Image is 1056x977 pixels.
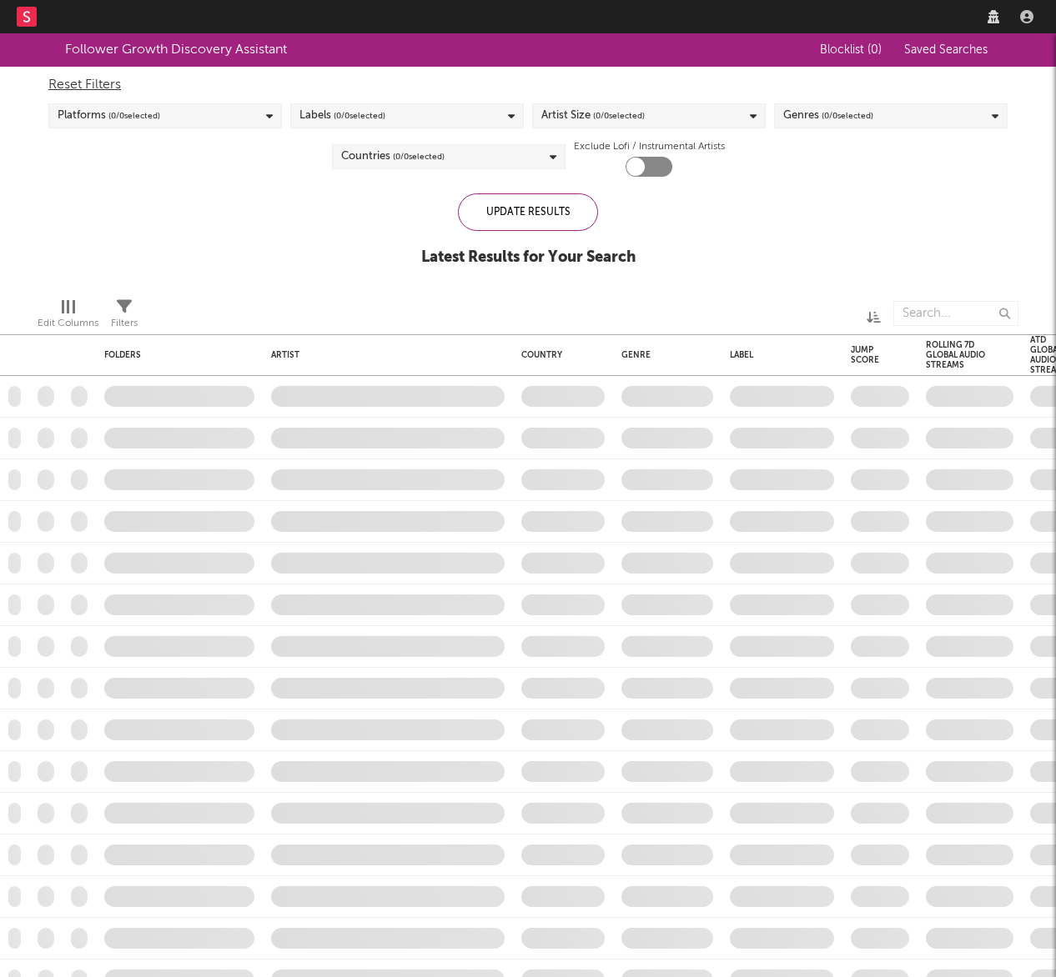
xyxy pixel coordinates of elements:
div: Genre [621,350,705,360]
div: Label [730,350,826,360]
span: ( 0 / 0 selected) [108,106,160,126]
div: Rolling 7D Global Audio Streams [926,340,988,370]
div: Folders [104,350,229,360]
div: Edit Columns [38,313,98,333]
div: Filters [111,313,138,333]
div: Genres [783,106,873,126]
input: Search... [893,301,1018,326]
div: Filters [111,293,138,341]
span: ( 0 / 0 selected) [393,147,445,167]
div: Latest Results for Your Search [421,248,636,268]
div: Edit Columns [38,293,98,341]
span: ( 0 / 0 selected) [822,106,873,126]
div: Labels [299,106,385,126]
span: ( 0 / 0 selected) [334,106,385,126]
div: Jump Score [851,345,884,365]
span: Saved Searches [904,44,991,56]
button: Saved Searches [899,43,991,57]
span: ( 0 ) [867,44,882,56]
div: Artist Size [541,106,645,126]
div: Country [521,350,596,360]
label: Exclude Lofi / Instrumental Artists [574,137,725,157]
div: Follower Growth Discovery Assistant [65,40,287,60]
div: Platforms [58,106,160,126]
div: Artist [271,350,496,360]
span: Blocklist [820,44,882,56]
div: Countries [341,147,445,167]
div: Reset Filters [48,75,1008,95]
div: Update Results [458,193,598,231]
span: ( 0 / 0 selected) [593,106,645,126]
